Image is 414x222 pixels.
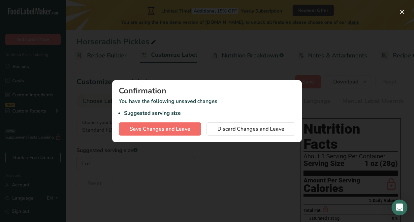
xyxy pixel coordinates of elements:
[392,200,407,215] div: Open Intercom Messenger
[130,125,190,133] span: Save Changes and Leave
[119,87,295,95] div: Confirmation
[207,122,295,136] button: Discard Changes and Leave
[217,125,284,133] span: Discard Changes and Leave
[119,122,201,136] button: Save Changes and Leave
[124,109,295,117] li: Suggested serving size
[119,97,295,117] p: You have the following unsaved changes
